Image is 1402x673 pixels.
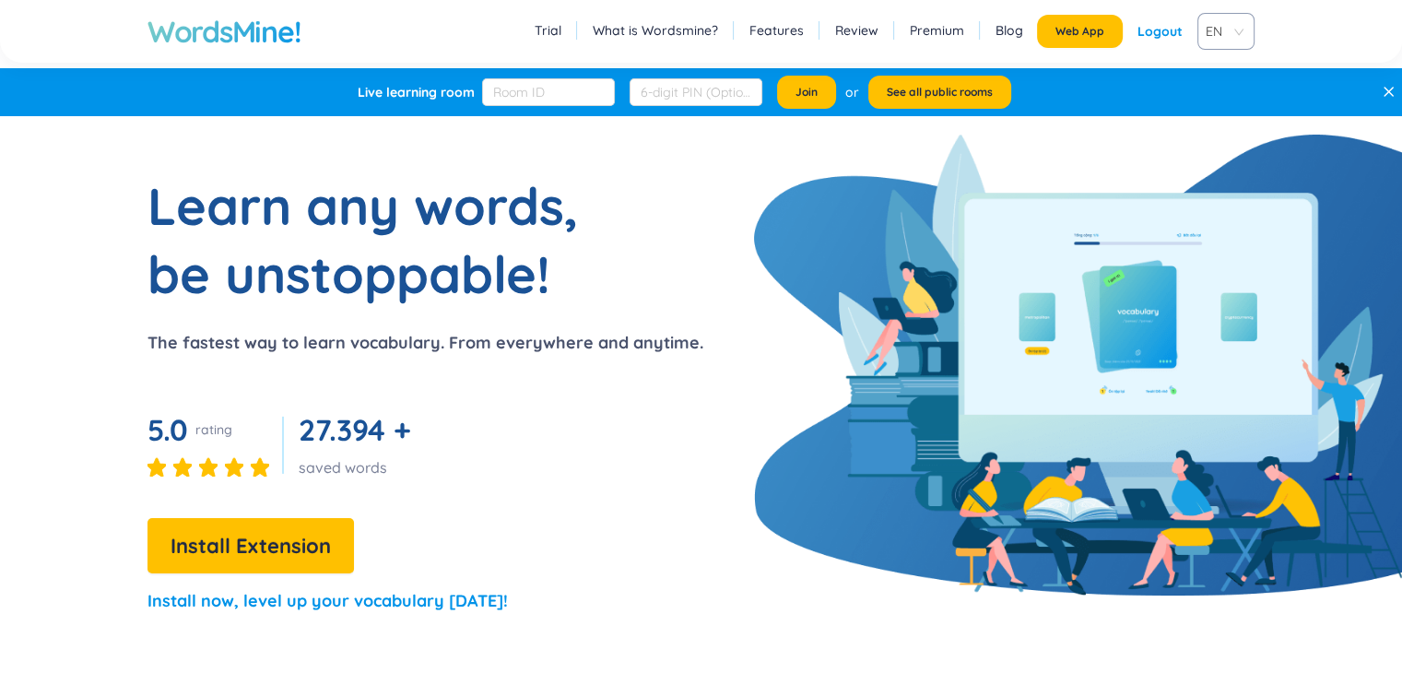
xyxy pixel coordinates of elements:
span: 27.394 + [299,411,410,448]
input: Room ID [482,78,615,106]
button: Install Extension [147,518,354,573]
a: Features [749,21,804,40]
h1: Learn any words, be unstoppable! [147,171,608,308]
button: See all public rooms [868,76,1011,109]
span: 5.0 [147,411,188,448]
div: rating [195,420,232,439]
a: Trial [535,21,561,40]
a: Premium [910,21,964,40]
span: Install Extension [171,530,331,562]
span: See all public rooms [887,85,993,100]
a: WordsMine! [147,13,300,50]
input: 6-digit PIN (Optional) [630,78,762,106]
span: VIE [1206,18,1239,45]
a: What is Wordsmine? [593,21,718,40]
p: The fastest way to learn vocabulary. From everywhere and anytime. [147,330,703,356]
div: or [845,82,859,102]
a: Blog [996,21,1023,40]
div: Live learning room [358,83,475,101]
a: Review [835,21,878,40]
span: Web App [1055,24,1104,39]
div: saved words [299,457,418,478]
button: Join [777,76,836,109]
span: Join [795,85,818,100]
p: Install now, level up your vocabulary [DATE]! [147,588,508,614]
button: Web App [1037,15,1123,48]
a: Install Extension [147,538,354,557]
div: Logout [1137,15,1183,48]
